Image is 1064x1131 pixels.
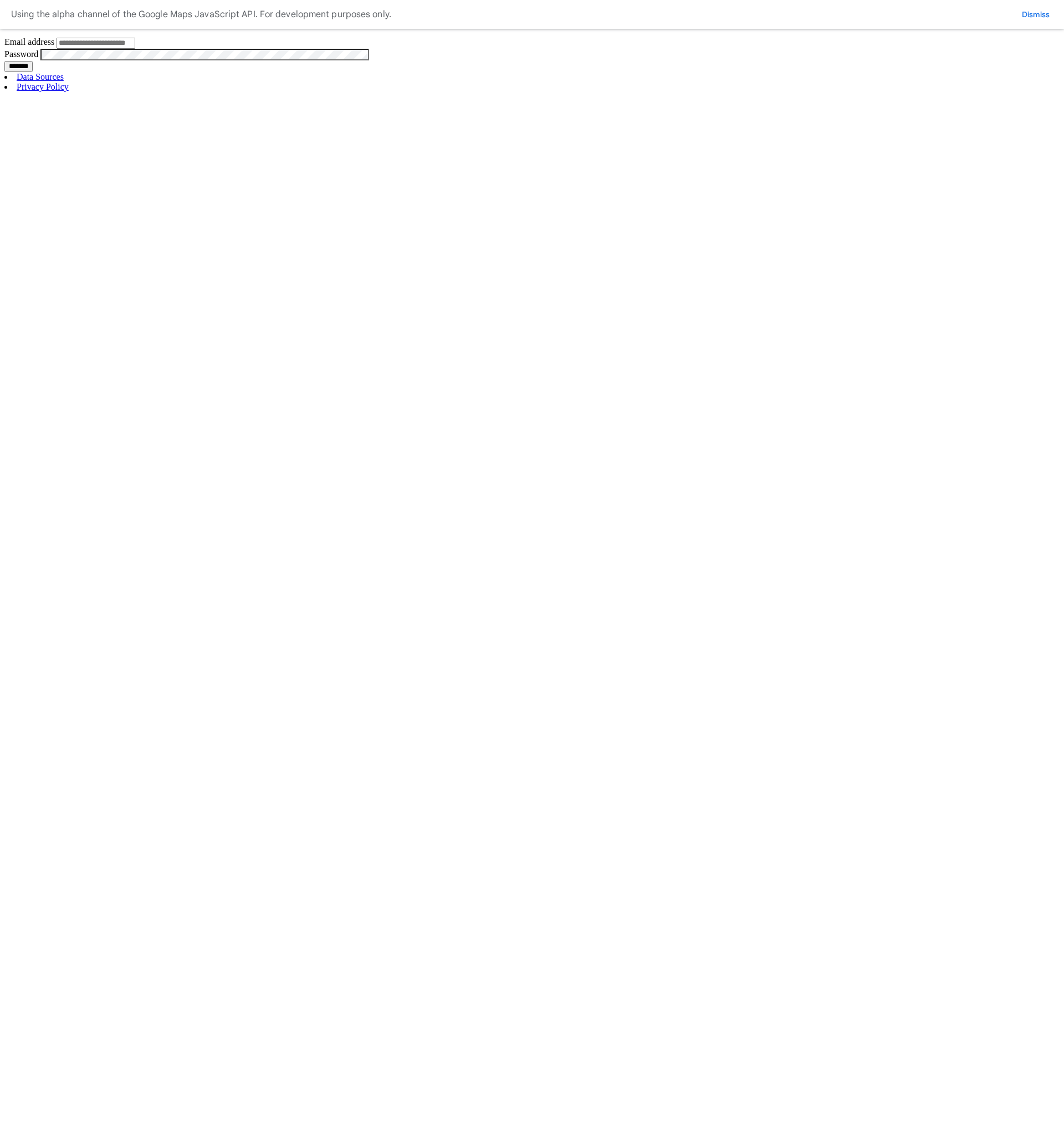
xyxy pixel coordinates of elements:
a: Privacy Policy [17,82,69,91]
label: Password [4,49,38,59]
button: Dismiss [1019,9,1053,20]
label: Email address [4,37,54,47]
div: Using the alpha channel of the Google Maps JavaScript API. For development purposes only. [11,7,391,22]
a: Data Sources [17,72,64,81]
